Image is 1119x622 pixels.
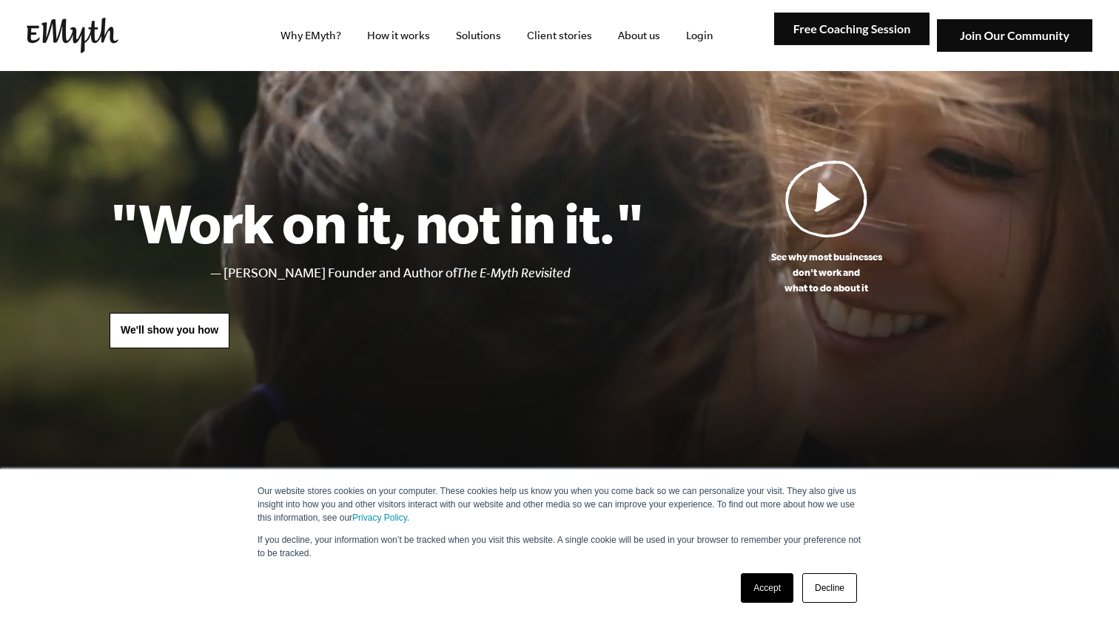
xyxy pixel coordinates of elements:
[258,533,861,560] p: If you decline, your information won’t be tracked when you visit this website. A single cookie wi...
[741,573,793,603] a: Accept
[457,266,571,280] i: The E-Myth Revisited
[774,13,930,46] img: Free Coaching Session
[802,573,857,603] a: Decline
[110,190,643,255] h1: "Work on it, not in it."
[258,484,861,524] p: Our website stores cookies on your computer. These cookies help us know you when you come back so...
[937,19,1092,53] img: Join Our Community
[27,18,118,53] img: EMyth
[224,263,643,284] li: [PERSON_NAME] Founder and Author of
[643,160,1009,296] a: See why most businessesdon't work andwhat to do about it
[785,160,868,237] img: Play Video
[121,324,218,336] span: We'll show you how
[352,513,407,523] a: Privacy Policy
[643,249,1009,296] p: See why most businesses don't work and what to do about it
[110,313,229,348] a: We'll show you how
